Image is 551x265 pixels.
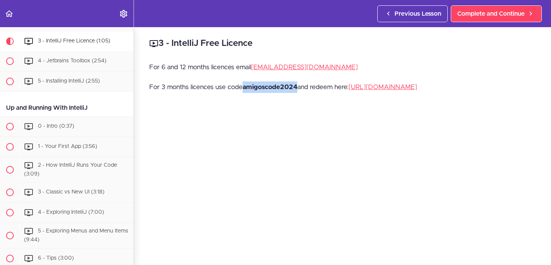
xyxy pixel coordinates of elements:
[119,9,128,18] svg: Settings Menu
[243,84,297,90] strong: amigoscode2024
[38,210,104,215] span: 4 - Exploring IntelliJ (7:00)
[38,144,97,149] span: 1 - Your First App (3:56)
[149,62,536,73] p: For 6 and 12 months licences email
[149,37,536,50] h2: 3 - IntelliJ Free Licence
[38,78,100,84] span: 5 - Installing IntelliJ (2:55)
[38,58,106,63] span: 4 - Jetbrains Toolbox (2:54)
[451,5,542,22] a: Complete and Continue
[149,81,536,93] p: For 3 months licences use code and redeem here:
[5,9,14,18] svg: Back to course curriculum
[457,9,525,18] span: Complete and Continue
[349,84,417,90] a: [URL][DOMAIN_NAME]
[24,163,117,177] span: 2 - How IntelliJ Runs Your Code (3:09)
[38,124,74,129] span: 0 - Intro (0:37)
[38,190,104,195] span: 3 - Classic vs New UI (3:18)
[395,9,441,18] span: Previous Lesson
[377,5,448,22] a: Previous Lesson
[24,229,128,243] span: 5 - Exploring Menus and Menu Items (9:44)
[38,38,110,44] span: 3 - IntelliJ Free Licence (1:05)
[251,64,358,70] a: [EMAIL_ADDRESS][DOMAIN_NAME]
[38,255,74,261] span: 6 - Tips (3:00)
